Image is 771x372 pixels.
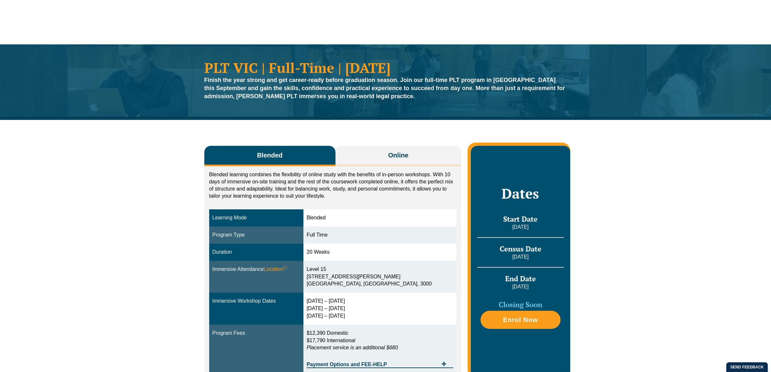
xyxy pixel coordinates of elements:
strong: Finish the year strong and get career-ready before graduation season. Join our full-time PLT prog... [204,77,565,99]
a: Enrol Now [481,311,560,329]
div: 20 Weeks [307,249,453,256]
p: Blended learning combines the flexibility of online study with the benefits of in-person workshop... [209,171,457,200]
span: Census Date [500,244,541,253]
em: Placement service is an additional $680 [307,345,398,350]
span: Start Date [503,214,538,224]
span: $17,790 International [307,338,355,343]
div: Blended [307,214,453,222]
p: [DATE] [477,253,563,261]
span: Location [264,266,287,273]
h2: Dates [477,185,563,202]
p: [DATE] [477,224,563,231]
div: Immersive Workshop Dates [212,297,300,305]
div: Duration [212,249,300,256]
sup: ⓘ [283,265,287,270]
div: Full Time [307,231,453,239]
div: [DATE] – [DATE] [DATE] – [DATE] [DATE] – [DATE] [307,297,453,320]
div: Program Type [212,231,300,239]
span: $12,390 Domestic [307,330,348,336]
div: Immersive Attendance [212,266,300,273]
span: Payment Options and FEE-HELP [307,362,438,367]
div: Program Fees [212,330,300,337]
span: Blended [257,151,283,160]
h1: PLT VIC | Full-Time | [DATE] [204,61,567,75]
span: Enrol Now [503,317,538,323]
span: Closing Soon [499,300,542,309]
div: Learning Mode [212,214,300,222]
div: Level 15 [STREET_ADDRESS][PERSON_NAME] [GEOGRAPHIC_DATA], [GEOGRAPHIC_DATA], 3000 [307,266,453,288]
p: [DATE] [477,283,563,290]
span: Online [388,151,408,160]
span: End Date [505,274,536,283]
